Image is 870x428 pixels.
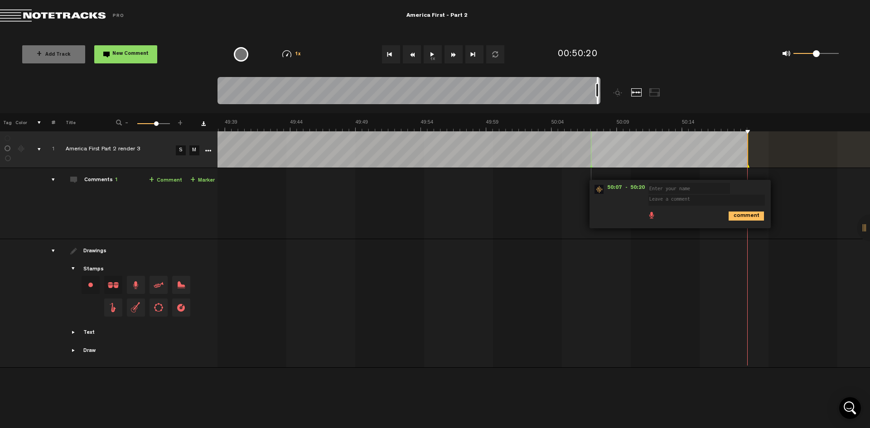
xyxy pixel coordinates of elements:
span: Drag and drop a stamp [127,276,145,294]
td: Click to change the order number 1 [41,131,55,168]
div: comments [43,175,57,184]
span: New Comment [112,52,149,57]
span: Drag and drop a stamp [127,298,145,317]
span: - 50:20 [625,185,648,194]
span: Drag and drop a stamp [104,298,122,317]
div: drawings [43,246,57,255]
img: star-track.png [594,185,604,194]
span: 1x [295,52,301,57]
button: Rewind [403,45,421,63]
i: comment [729,212,764,221]
span: 1 [115,178,118,183]
a: Marker [190,175,215,186]
img: speedometer.svg [282,50,291,58]
th: Color [14,113,27,131]
div: Change the color of the waveform [15,145,29,153]
td: Change the color of the waveform [14,131,27,168]
button: Go to end [465,45,483,63]
span: Drag and drop a stamp [150,298,168,317]
a: More [203,146,212,154]
span: + [149,177,154,184]
button: Go to beginning [382,45,400,63]
button: 1x [424,45,442,63]
span: + [177,119,184,124]
span: Showcase stamps [70,265,77,273]
div: Click to edit the title [66,145,184,154]
span: Drag and drop a stamp [172,298,190,317]
div: 00:50:20 [558,48,598,61]
td: comments, stamps & drawings [27,131,41,168]
div: 1x [268,50,315,58]
span: Showcase text [70,329,77,336]
span: + [37,51,42,58]
a: M [189,145,199,155]
div: {{ tooltip_message }} [234,47,248,62]
span: Add Track [37,53,71,58]
th: # [41,113,55,131]
button: +Add Track [22,45,85,63]
td: Click to edit the title America First Part 2 render 3 [55,131,173,168]
th: Title [55,113,104,131]
td: drawings [41,239,55,368]
span: comment [729,212,736,219]
div: Draw [83,347,96,355]
a: Download comments [201,121,206,126]
div: Comments [84,177,118,184]
div: Change stamp color.To change the color of an existing stamp, select the stamp on the right and th... [82,276,100,294]
div: Click to change the order number [43,145,57,154]
button: Fast Forward [445,45,463,63]
span: Showcase draw menu [70,347,77,354]
td: comments [41,168,55,239]
span: 50:07 [604,185,625,194]
div: Stamps [83,266,104,274]
button: Loop [486,45,504,63]
span: Drag and drop a stamp [104,276,122,294]
div: Text [83,329,95,337]
span: + [190,177,195,184]
div: Open Intercom Messenger [839,397,861,419]
a: S [176,145,186,155]
a: Comment [149,175,182,186]
div: comments, stamps & drawings [29,145,43,154]
span: - [123,119,130,124]
span: Drag and drop a stamp [150,276,168,294]
div: Drawings [83,248,108,255]
input: Enter your name [648,183,730,194]
span: Drag and drop a stamp [172,276,190,294]
button: New Comment [94,45,157,63]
